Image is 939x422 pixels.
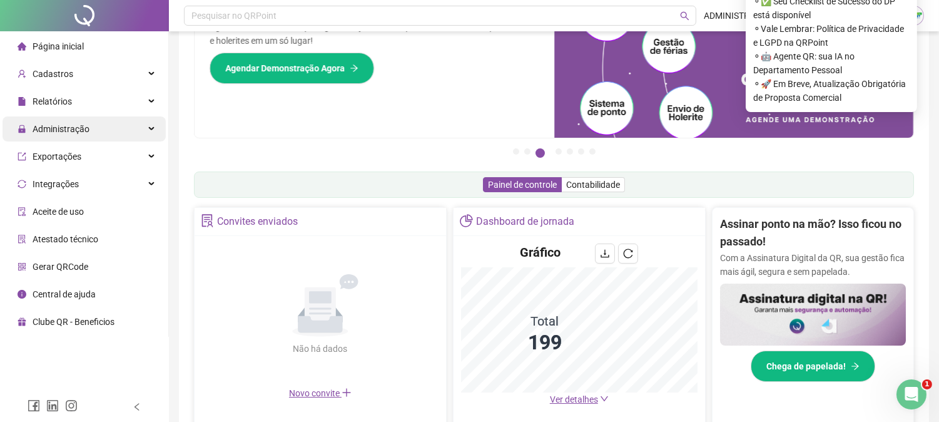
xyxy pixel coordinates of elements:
[210,20,539,48] p: Agende uma demonstração agora e veja como simplificamos admissão, ponto, férias e holerites em um...
[28,399,40,412] span: facebook
[33,124,89,134] span: Administração
[342,388,352,398] span: plus
[460,214,473,227] span: pie-chart
[225,61,345,75] span: Agendar Demonstração Agora
[33,179,79,189] span: Integrações
[851,362,860,371] span: arrow-right
[33,317,114,327] span: Clube QR - Beneficios
[589,148,596,155] button: 7
[753,22,910,49] span: ⚬ Vale Lembrar: Política de Privacidade e LGPD na QRPoint
[65,399,78,412] span: instagram
[33,96,72,106] span: Relatórios
[210,53,374,84] button: Agendar Demonstração Agora
[217,211,298,232] div: Convites enviados
[720,251,906,279] p: Com a Assinatura Digital da QR, sua gestão fica mais ágil, segura e sem papelada.
[600,249,610,259] span: download
[567,148,573,155] button: 5
[33,207,84,217] span: Aceite de uso
[766,359,846,373] span: Chega de papelada!
[550,394,598,404] span: Ver detalhes
[18,207,26,216] span: audit
[350,64,358,73] span: arrow-right
[600,394,609,403] span: down
[18,42,26,51] span: home
[753,77,910,105] span: ⚬ 🚀 Em Breve, Atualização Obrigatória de Proposta Comercial
[578,148,584,155] button: 6
[520,244,561,261] h4: Gráfico
[556,148,562,155] button: 4
[18,69,26,78] span: user-add
[18,235,26,244] span: solution
[33,152,81,162] span: Exportações
[623,249,633,259] span: reload
[550,394,609,404] a: Ver detalhes down
[201,214,214,227] span: solution
[488,180,557,190] span: Painel de controle
[18,97,26,106] span: file
[133,403,141,411] span: left
[18,290,26,299] span: info-circle
[922,379,932,389] span: 1
[566,180,620,190] span: Contabilidade
[720,215,906,251] h2: Assinar ponto na mão? Isso ficou no passado!
[263,342,378,356] div: Não há dados
[524,148,530,155] button: 2
[751,351,875,382] button: Chega de papelada!
[753,49,910,77] span: ⚬ 🤖 Agente QR: sua IA no Departamento Pessoal
[33,41,84,51] span: Página inicial
[18,262,26,271] span: qrcode
[720,284,906,346] img: banner%2F02c71560-61a6-44d4-94b9-c8ab97240462.png
[33,234,98,244] span: Atestado técnico
[18,125,26,133] span: lock
[289,388,352,398] span: Novo convite
[33,289,96,299] span: Central de ajuda
[33,69,73,79] span: Cadastros
[18,180,26,188] span: sync
[680,11,689,21] span: search
[46,399,59,412] span: linkedin
[18,317,26,326] span: gift
[476,211,574,232] div: Dashboard de jornada
[704,9,814,23] span: ADMINISTRADOR BRITACET
[18,152,26,161] span: export
[896,379,926,409] iframe: Intercom live chat
[535,148,545,158] button: 3
[33,262,88,272] span: Gerar QRCode
[513,148,519,155] button: 1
